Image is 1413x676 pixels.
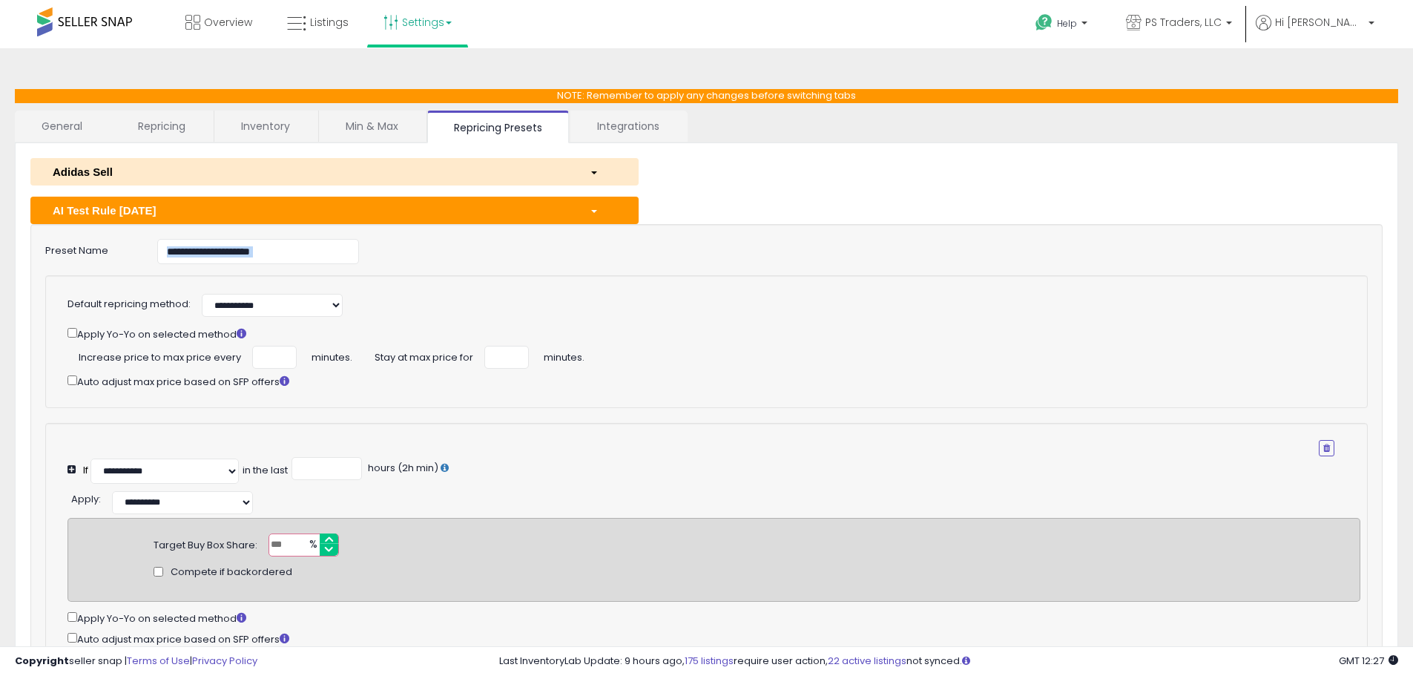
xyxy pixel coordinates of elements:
[828,654,906,668] a: 22 active listings
[319,111,425,142] a: Min & Max
[15,89,1398,103] p: NOTE: Remember to apply any changes before switching tabs
[42,203,579,218] div: AI Test Rule [DATE]
[71,492,99,506] span: Apply
[154,534,257,553] div: Target Buy Box Share:
[1256,15,1374,48] a: Hi [PERSON_NAME]
[67,373,1334,390] div: Auto adjust max price based on SFP offers
[127,654,190,668] a: Terms of Use
[544,346,584,365] span: minutes.
[15,654,69,668] strong: Copyright
[192,654,257,668] a: Privacy Policy
[30,158,639,186] button: Adidas Sell
[34,239,146,258] label: Preset Name
[312,346,352,365] span: minutes.
[67,325,1334,342] div: Apply Yo-Yo on selected method
[79,346,241,365] span: Increase price to max price every
[1035,13,1053,32] i: Get Help
[570,111,686,142] a: Integrations
[427,111,569,143] a: Repricing Presets
[1145,15,1222,30] span: PS Traders, LLC
[1057,17,1077,30] span: Help
[67,298,191,312] label: Default repricing method:
[499,654,1398,669] div: Last InventoryLab Update: 9 hours ago, require user action, not synced.
[310,15,349,30] span: Listings
[67,609,1360,626] div: Apply Yo-Yo on selected method
[685,654,734,668] a: 175 listings
[1339,654,1398,668] span: 2025-08-13 12:27 GMT
[1323,444,1330,453] i: Remove Condition
[171,565,292,580] span: Compete if backordered
[300,534,324,557] span: %
[214,111,317,142] a: Inventory
[243,464,288,478] div: in the last
[15,111,110,142] a: General
[30,197,639,224] button: AI Test Rule [DATE]
[375,346,473,365] span: Stay at max price for
[71,488,101,507] div: :
[111,111,212,142] a: Repricing
[15,654,257,669] div: seller snap | |
[1024,2,1102,48] a: Help
[962,656,970,666] i: Click here to read more about un-synced listings.
[204,15,252,30] span: Overview
[1275,15,1364,30] span: Hi [PERSON_NAME]
[366,461,438,475] span: hours (2h min)
[42,164,579,180] div: Adidas Sell
[67,630,1360,647] div: Auto adjust max price based on SFP offers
